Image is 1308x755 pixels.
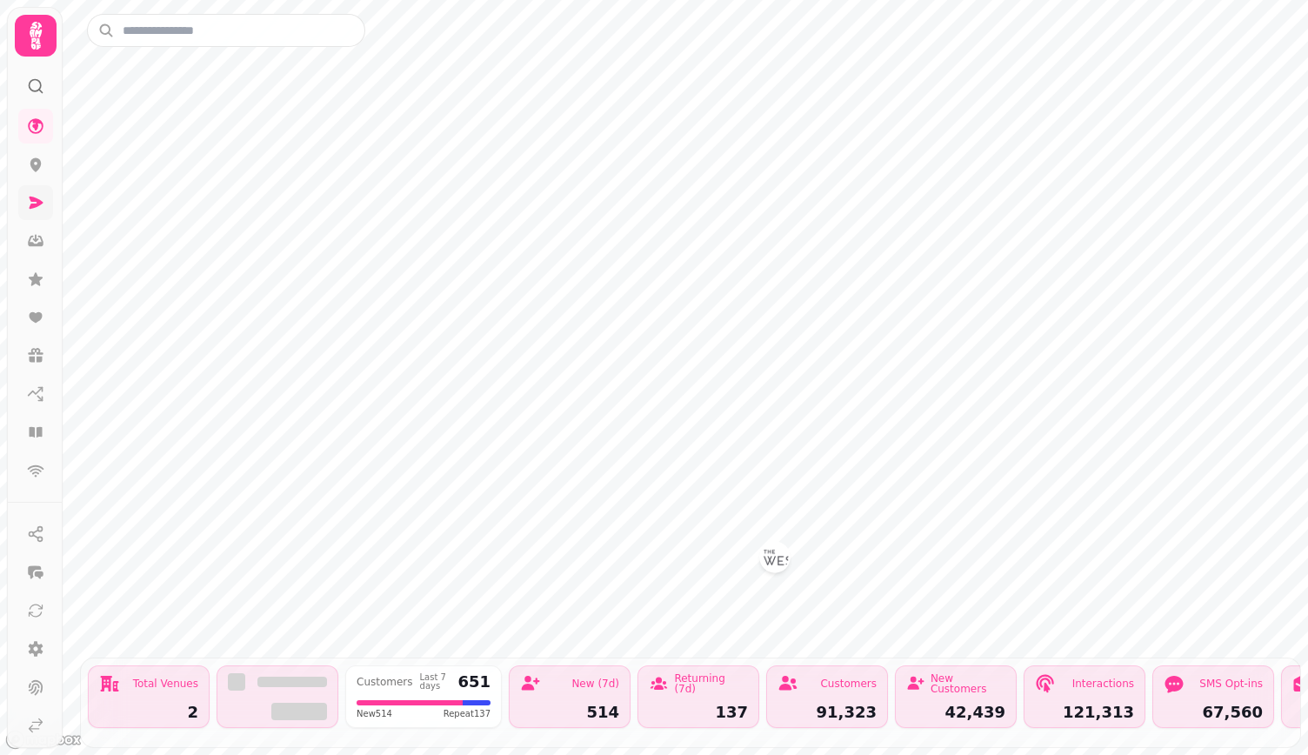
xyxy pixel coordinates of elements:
[906,705,1005,720] div: 42,439
[1072,678,1134,689] div: Interactions
[99,705,198,720] div: 2
[571,678,619,689] div: New (7d)
[820,678,877,689] div: Customers
[761,543,789,571] button: The Wesley Camden Town
[5,730,82,750] a: Mapbox logo
[457,674,490,690] div: 651
[1164,705,1263,720] div: 67,560
[777,705,877,720] div: 91,323
[357,677,413,687] div: Customers
[1035,705,1134,720] div: 121,313
[1199,678,1263,689] div: SMS Opt-ins
[357,707,392,720] span: New 514
[649,705,748,720] div: 137
[674,673,748,694] div: Returning (7d)
[761,544,789,577] div: Map marker
[761,544,789,571] button: The Wesley Euston
[420,673,451,691] div: Last 7 days
[931,673,1005,694] div: New Customers
[133,678,198,689] div: Total Venues
[444,707,490,720] span: Repeat 137
[520,705,619,720] div: 514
